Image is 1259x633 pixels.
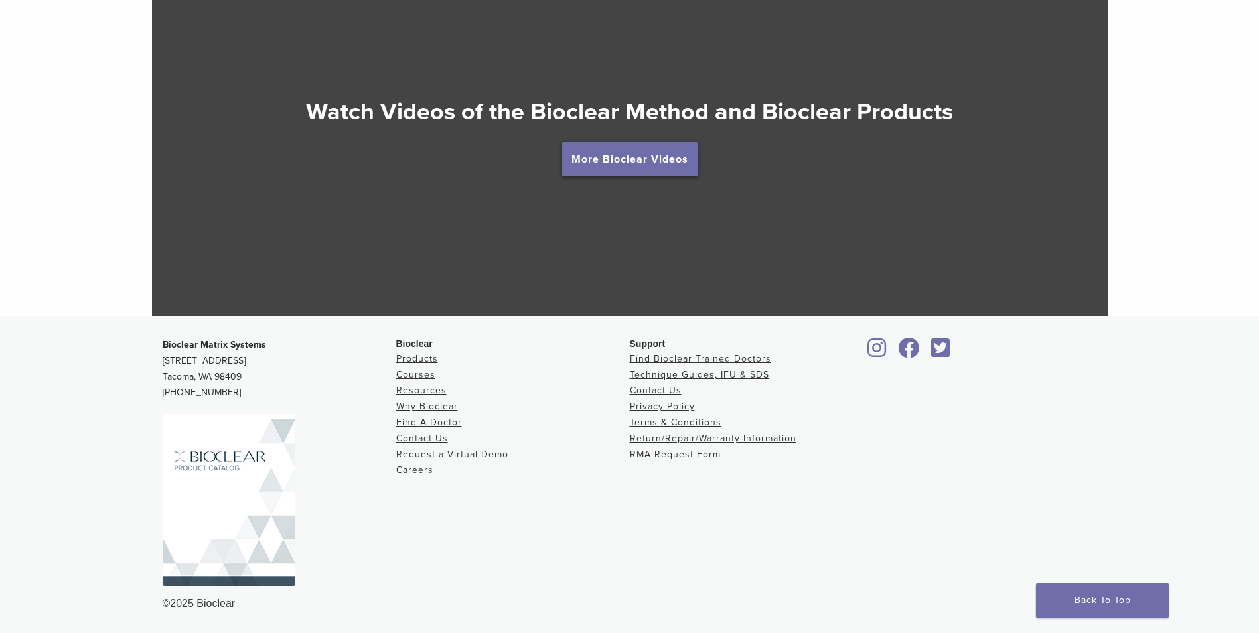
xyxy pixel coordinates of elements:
a: Bioclear [927,346,955,359]
h2: Watch Videos of the Bioclear Method and Bioclear Products [152,96,1108,128]
img: Bioclear [163,414,295,586]
strong: Bioclear Matrix Systems [163,339,266,350]
span: Bioclear [396,338,433,349]
p: [STREET_ADDRESS] Tacoma, WA 98409 [PHONE_NUMBER] [163,337,396,401]
a: Bioclear [894,346,925,359]
a: Bioclear [863,346,891,359]
a: Request a Virtual Demo [396,449,508,460]
a: Resources [396,385,447,396]
a: RMA Request Form [630,449,721,460]
a: Products [396,353,438,364]
a: Back To Top [1036,583,1169,618]
a: Terms & Conditions [630,417,721,428]
div: ©2025 Bioclear [163,596,1097,612]
a: Find Bioclear Trained Doctors [630,353,771,364]
a: Why Bioclear [396,401,458,412]
a: Privacy Policy [630,401,695,412]
a: More Bioclear Videos [562,142,698,176]
a: Find A Doctor [396,417,462,428]
span: Support [630,338,666,349]
a: Return/Repair/Warranty Information [630,433,796,444]
a: Contact Us [630,385,682,396]
a: Courses [396,369,435,380]
a: Technique Guides, IFU & SDS [630,369,769,380]
a: Careers [396,464,433,476]
a: Contact Us [396,433,448,444]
